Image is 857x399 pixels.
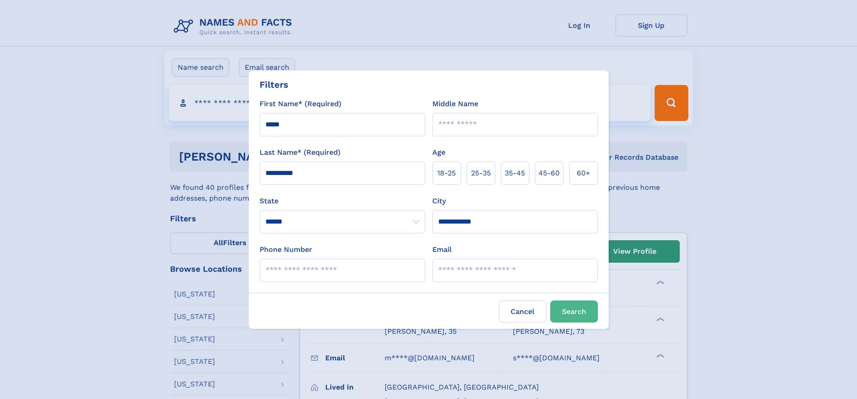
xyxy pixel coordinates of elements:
[432,99,478,109] label: Middle Name
[260,244,312,255] label: Phone Number
[432,196,446,206] label: City
[550,300,598,323] button: Search
[538,168,560,179] span: 45‑60
[499,300,547,323] label: Cancel
[260,196,425,206] label: State
[471,168,491,179] span: 25‑35
[432,147,445,158] label: Age
[505,168,525,179] span: 35‑45
[432,244,452,255] label: Email
[437,168,456,179] span: 18‑25
[260,147,341,158] label: Last Name* (Required)
[260,78,288,91] div: Filters
[260,99,341,109] label: First Name* (Required)
[577,168,590,179] span: 60+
